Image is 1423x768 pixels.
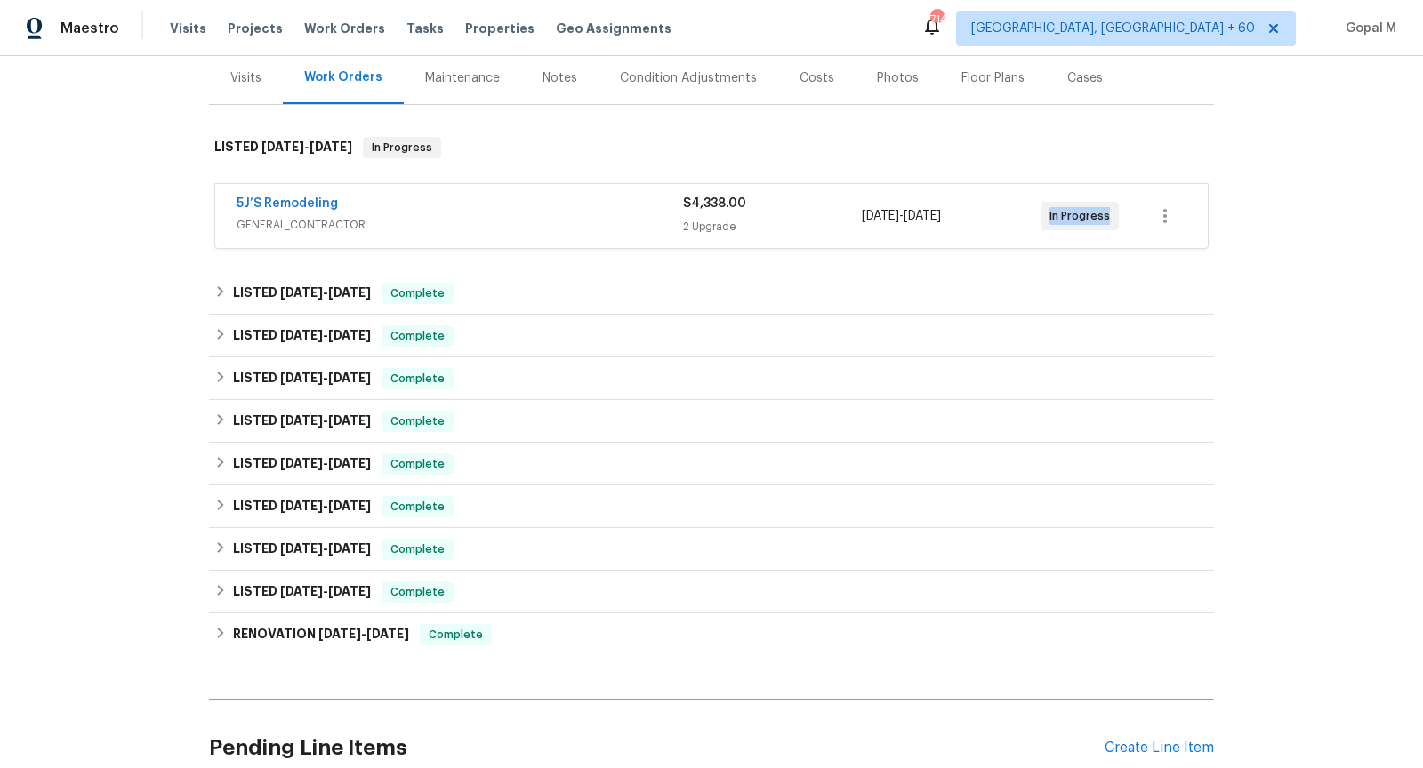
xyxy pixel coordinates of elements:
h6: LISTED [233,539,371,560]
span: Complete [383,498,452,516]
h6: LISTED [233,368,371,389]
span: [DATE] [280,414,323,427]
span: Complete [383,412,452,430]
div: Notes [543,69,577,87]
h6: LISTED [233,411,371,432]
div: Cases [1067,69,1103,87]
h6: LISTED [233,581,371,603]
span: [DATE] [328,457,371,469]
span: - [280,500,371,512]
span: [DATE] [904,210,941,222]
div: LISTED [DATE]-[DATE]Complete [209,357,1214,400]
span: Maestro [60,20,119,37]
span: [DATE] [280,542,323,555]
span: Complete [383,455,452,473]
span: GENERAL_CONTRACTOR [237,216,683,234]
span: Complete [383,284,452,302]
div: LISTED [DATE]-[DATE]Complete [209,528,1214,571]
h6: LISTED [233,496,371,517]
h6: LISTED [233,325,371,347]
h6: RENOVATION [233,624,409,645]
div: Costs [800,69,834,87]
span: - [261,140,352,153]
span: [DATE] [862,210,899,222]
span: [DATE] [328,542,371,555]
div: LISTED [DATE]-[DATE]Complete [209,571,1214,613]
span: Complete [383,540,452,558]
span: [DATE] [261,140,304,153]
div: LISTED [DATE]-[DATE]Complete [209,443,1214,485]
span: - [280,286,371,299]
div: LISTED [DATE]-[DATE]Complete [209,272,1214,315]
span: - [280,329,371,341]
span: - [280,457,371,469]
span: Complete [383,370,452,388]
span: [DATE] [280,286,323,299]
div: Photos [877,69,919,87]
span: [DATE] [328,329,371,341]
span: [DATE] [310,140,352,153]
div: LISTED [DATE]-[DATE]Complete [209,315,1214,357]
span: Complete [422,626,490,644]
span: [DATE] [328,414,371,427]
span: [DATE] [328,500,371,512]
div: 714 [930,11,943,28]
div: LISTED [DATE]-[DATE]Complete [209,400,1214,443]
span: Visits [170,20,206,37]
span: Geo Assignments [556,20,671,37]
div: Visits [230,69,261,87]
h6: LISTED [214,137,352,158]
span: $4,338.00 [683,197,746,210]
a: 5J’S Remodeling [237,197,338,210]
h6: LISTED [233,453,371,475]
span: - [280,542,371,555]
div: 2 Upgrade [683,218,862,236]
span: Properties [465,20,535,37]
span: [DATE] [328,372,371,384]
span: - [280,372,371,384]
span: [DATE] [280,457,323,469]
div: Floor Plans [961,69,1025,87]
span: [DATE] [280,372,323,384]
div: Maintenance [425,69,500,87]
span: [DATE] [318,628,361,640]
span: - [862,207,941,225]
h6: LISTED [233,283,371,304]
div: Condition Adjustments [620,69,757,87]
span: [DATE] [280,329,323,341]
div: Create Line Item [1105,740,1214,756]
span: Complete [383,327,452,345]
span: - [318,628,409,640]
span: In Progress [365,139,439,156]
div: RENOVATION [DATE]-[DATE]Complete [209,613,1214,656]
div: Work Orders [304,68,382,86]
span: Projects [228,20,283,37]
div: LISTED [DATE]-[DATE]Complete [209,485,1214,528]
span: [DATE] [328,585,371,597]
span: Complete [383,583,452,601]
span: - [280,414,371,427]
span: [DATE] [280,585,323,597]
span: Tasks [406,22,444,35]
span: [GEOGRAPHIC_DATA], [GEOGRAPHIC_DATA] + 60 [971,20,1255,37]
span: - [280,585,371,597]
span: [DATE] [328,286,371,299]
span: Work Orders [304,20,385,37]
span: Gopal M [1339,20,1396,37]
span: [DATE] [280,500,323,512]
span: In Progress [1049,207,1117,225]
span: [DATE] [366,628,409,640]
div: LISTED [DATE]-[DATE]In Progress [209,119,1214,176]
